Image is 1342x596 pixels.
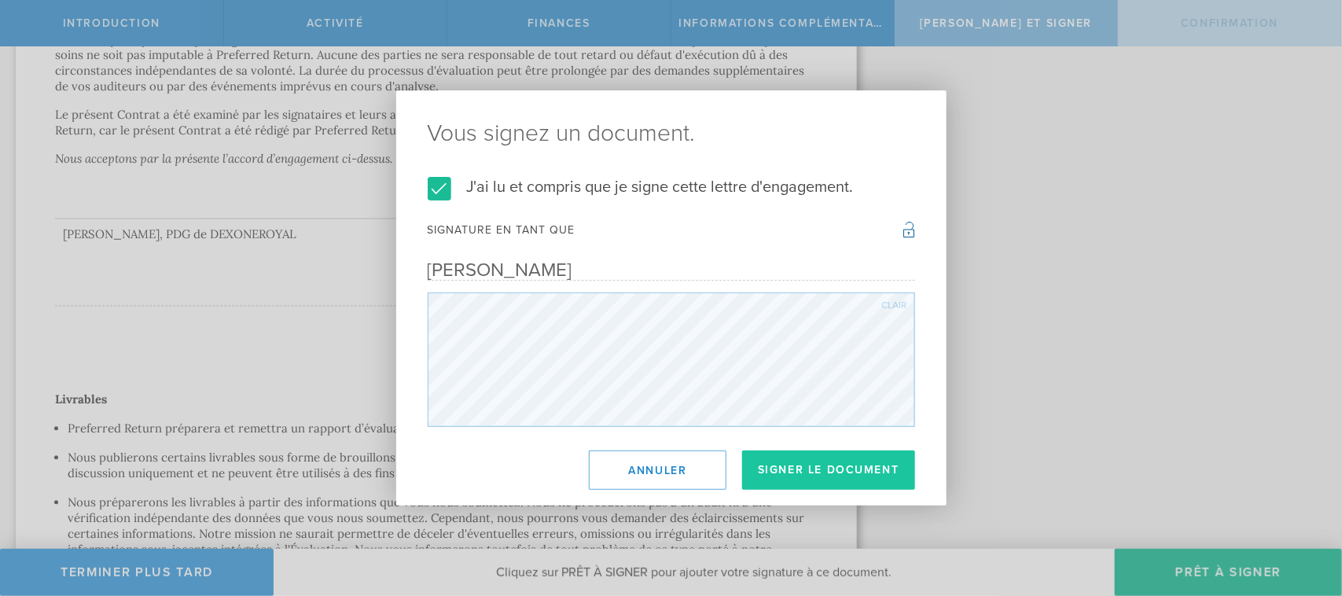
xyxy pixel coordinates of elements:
font: Vous signez un document. [428,122,915,145]
button: Annuler [589,451,726,490]
font: J'ai lu et compris que je signe cette lettre d'engagement. [467,177,915,197]
font: Signature en tant que [428,221,915,240]
button: Signer le document [742,451,915,490]
font: [PERSON_NAME] [428,261,915,280]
